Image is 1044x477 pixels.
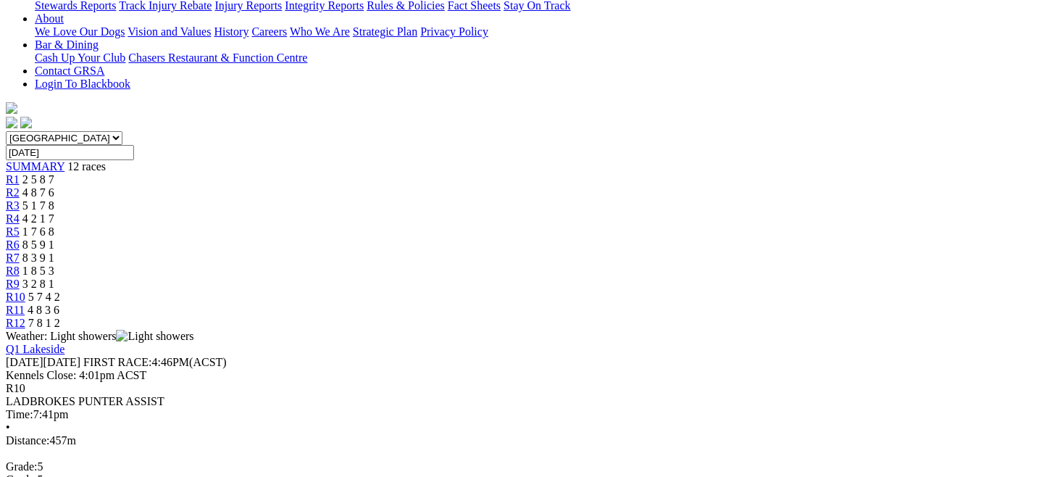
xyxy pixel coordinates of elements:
a: R6 [6,238,20,251]
div: Kennels Close: 4:01pm ACST [6,369,1038,382]
span: 2 5 8 7 [22,173,54,186]
img: logo-grsa-white.png [6,102,17,114]
span: Distance: [6,434,49,447]
a: R8 [6,265,20,277]
a: Vision and Values [128,25,211,38]
a: Privacy Policy [420,25,488,38]
div: 457m [6,434,1038,447]
span: • [6,421,10,434]
div: About [35,25,1038,38]
a: Chasers Restaurant & Function Centre [128,51,307,64]
a: We Love Our Dogs [35,25,125,38]
span: 1 8 5 3 [22,265,54,277]
span: [DATE] [6,356,80,368]
div: LADBROKES PUNTER ASSIST [6,395,1038,408]
a: SUMMARY [6,160,64,173]
span: Weather: Light showers [6,330,194,342]
span: 4:46PM(ACST) [83,356,227,368]
div: 7:41pm [6,408,1038,421]
a: R1 [6,173,20,186]
a: Login To Blackbook [35,78,130,90]
a: R12 [6,317,25,329]
a: R7 [6,252,20,264]
a: Who We Are [290,25,350,38]
span: 12 races [67,160,106,173]
span: 4 2 1 7 [22,212,54,225]
span: 7 8 1 2 [28,317,60,329]
a: R3 [6,199,20,212]
span: R10 [6,382,25,394]
span: FIRST RACE: [83,356,151,368]
a: Strategic Plan [353,25,417,38]
span: 5 7 4 2 [28,291,60,303]
span: 8 5 9 1 [22,238,54,251]
div: Bar & Dining [35,51,1038,65]
a: R4 [6,212,20,225]
img: twitter.svg [20,117,32,128]
div: 5 [6,460,1038,473]
a: History [214,25,249,38]
span: Time: [6,408,33,420]
a: Bar & Dining [35,38,99,51]
a: Contact GRSA [35,65,104,77]
a: R5 [6,225,20,238]
span: 4 8 7 6 [22,186,54,199]
a: R11 [6,304,25,316]
a: R2 [6,186,20,199]
span: [DATE] [6,356,43,368]
span: 1 7 6 8 [22,225,54,238]
a: Careers [251,25,287,38]
img: Light showers [116,330,193,343]
span: 3 2 8 1 [22,278,54,290]
span: Grade: [6,460,38,473]
a: Q1 Lakeside [6,343,64,355]
a: Cash Up Your Club [35,51,125,64]
a: About [35,12,64,25]
span: 5 1 7 8 [22,199,54,212]
input: Select date [6,145,134,160]
img: facebook.svg [6,117,17,128]
a: R10 [6,291,25,303]
span: 8 3 9 1 [22,252,54,264]
span: 4 8 3 6 [28,304,59,316]
a: R9 [6,278,20,290]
